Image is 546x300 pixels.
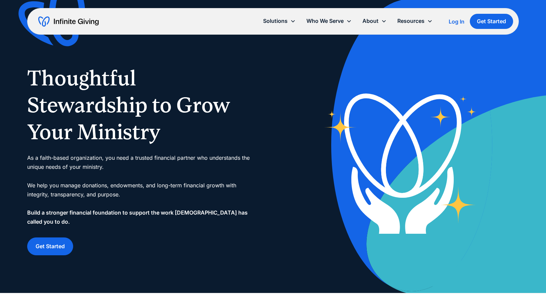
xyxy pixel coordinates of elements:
div: Log In [449,19,464,24]
a: Get Started [470,14,513,29]
strong: Build a stronger financial foundation to support the work [DEMOGRAPHIC_DATA] has called you to do. [27,209,248,225]
div: Resources [397,16,425,26]
div: About [362,16,379,26]
div: Who We Serve [306,16,344,26]
a: Get Started [27,237,73,255]
img: nonprofit donation platform for faith-based organizations and ministries [320,77,485,242]
div: Solutions [263,16,288,26]
a: Log In [449,17,464,26]
div: As a faith-based organization, you need a trusted financial partner who understands the unique ne... [27,153,259,227]
h1: Thoughtful Stewardship to Grow Your Ministry [27,65,259,145]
